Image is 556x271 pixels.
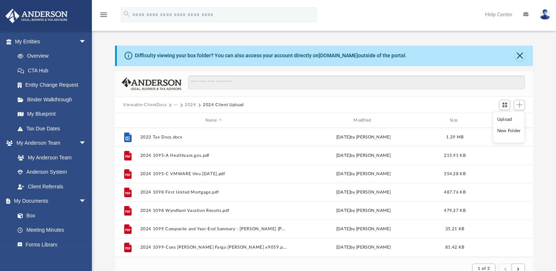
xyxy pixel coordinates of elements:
ul: Add [493,112,525,143]
span: arrow_drop_down [79,194,94,209]
a: My Entitiesarrow_drop_down [5,34,97,49]
button: 2024 1099-Cons [PERSON_NAME] Fargo [PERSON_NAME] x9059.pdf [140,245,287,250]
span: 215.91 KB [444,153,465,158]
span: 1 of 2 [478,267,490,271]
li: New Folder [497,127,521,135]
input: Search files and folders [188,76,525,90]
span: 479.27 KB [444,209,465,213]
a: Meeting Minutes [10,223,94,238]
div: Modified [290,117,437,124]
a: Forms Library [10,237,90,252]
button: Add [514,100,525,110]
div: [DATE] by [PERSON_NAME] [290,226,437,232]
div: [DATE] by [PERSON_NAME] [290,171,437,177]
span: 487.76 KB [444,190,465,194]
div: [DATE] by [PERSON_NAME] [290,152,437,159]
i: search [123,10,131,18]
span: 354.28 KB [444,172,465,176]
div: Name [140,117,287,124]
a: Box [10,208,90,223]
a: My Anderson Teamarrow_drop_down [5,136,94,151]
div: Difficulty viewing your box folder? You can also access your account directly on outside of the p... [135,52,407,59]
button: Switch to Grid View [499,100,510,110]
i: menu [99,10,108,19]
div: [DATE] by [PERSON_NAME] [290,134,437,141]
button: ··· [173,102,178,108]
div: id [118,117,137,124]
a: Anderson System [10,165,94,180]
button: 2024 1095-C VMWARE thru [DATE].pdf [140,171,287,176]
li: Upload [497,116,521,123]
a: Entity Change Request [10,78,97,93]
div: [DATE] by [PERSON_NAME] [290,189,437,196]
div: id [473,117,524,124]
div: [DATE] by [PERSON_NAME] [290,207,437,214]
button: 2024 1095-A Healthcare.gov.pdf [140,153,287,158]
button: 2024 Client Upload [203,102,244,108]
img: User Pic [539,9,550,20]
button: 2024 [185,102,196,108]
a: Client Referrals [10,179,94,194]
button: Viewable-ClientDocs [123,102,166,108]
div: grid [115,128,533,257]
a: My Blueprint [10,107,94,122]
button: 2024 1098 Wyndham Vacation Resorts.pdf [140,208,287,213]
a: Overview [10,49,97,64]
button: 2024 1098 First United Mortgage.pdf [140,190,287,195]
img: Anderson Advisors Platinum Portal [3,9,70,23]
span: arrow_drop_down [79,34,94,49]
a: Tax Due Dates [10,121,97,136]
span: 81.42 KB [445,245,464,249]
span: 1.29 MB [446,135,463,139]
a: My Documentsarrow_drop_down [5,194,94,209]
div: Size [440,117,470,124]
a: Binder Walkthrough [10,92,97,107]
span: arrow_drop_down [79,136,94,151]
a: menu [99,14,108,19]
button: 2024 1099 Composite and Year-End Summary - [PERSON_NAME] [PERSON_NAME] x419.PDF [140,227,287,231]
span: 35.21 KB [445,227,464,231]
button: 2023 Tax Docs.docx [140,135,287,140]
button: Close [515,51,525,61]
a: CTA Hub [10,63,97,78]
a: My Anderson Team [10,150,90,165]
a: [DOMAIN_NAME] [319,53,358,58]
div: [DATE] by [PERSON_NAME] [290,244,437,251]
